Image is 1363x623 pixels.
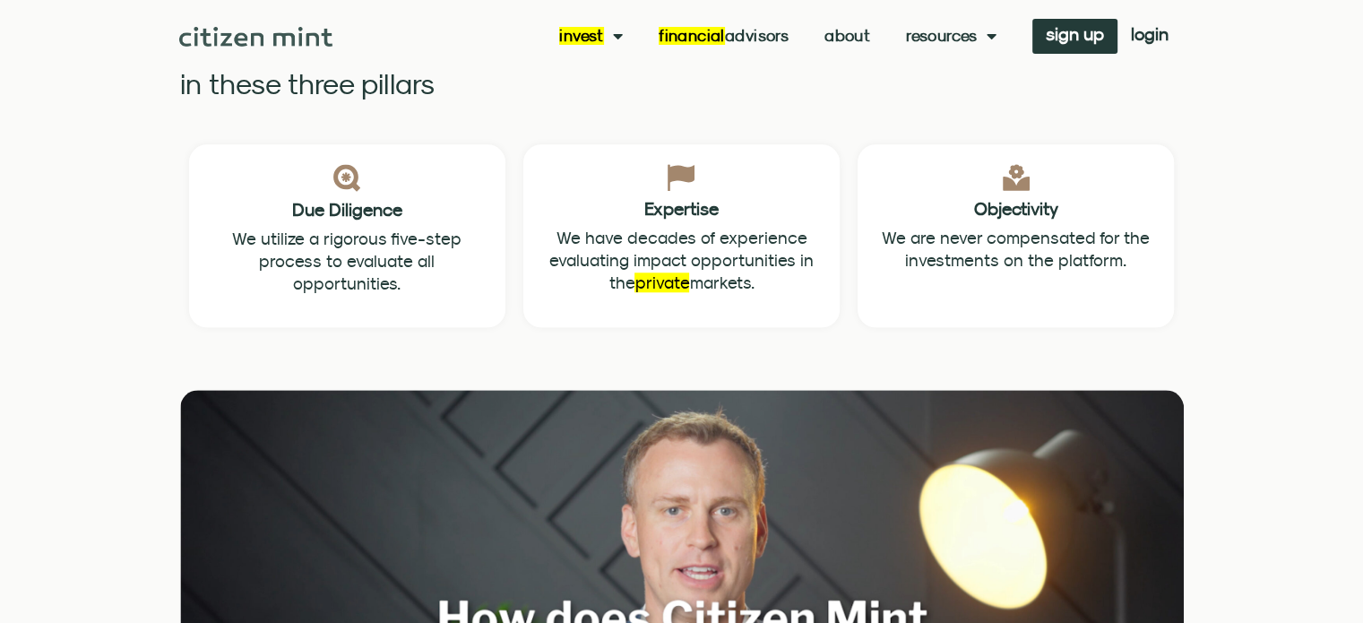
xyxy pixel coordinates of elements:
[1117,19,1182,54] a: login
[877,227,1154,272] p: We are never compensated for the investments on the platform.
[659,27,789,45] a: FinancialAdvisors
[543,200,820,218] h2: Expertise
[232,229,462,293] span: We utilize a rigorous five-step process to evaluate all opportunities.
[179,27,332,47] img: Citizen Mint
[634,273,689,292] mark: private
[824,27,870,45] a: About
[559,27,623,45] a: Invest
[209,201,486,219] h2: Due Diligence
[1131,28,1169,40] span: login
[559,27,603,45] mark: Invest
[877,200,1154,218] h2: Objectivity
[1046,28,1104,40] span: sign up
[549,228,814,292] span: We have decades of experience evaluating impact opportunities in the markets.
[559,27,996,45] nav: Menu
[659,27,725,45] mark: Financial
[180,35,870,100] h2: The strength of our platform is grounded in these three pillars
[1032,19,1117,54] a: sign up
[906,27,996,45] a: Resources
